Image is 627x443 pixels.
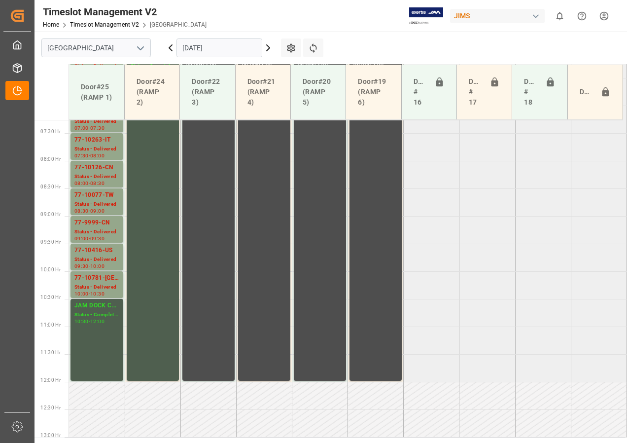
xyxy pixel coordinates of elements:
a: Timeslot Management V2 [70,21,139,28]
div: 09:30 [74,264,89,268]
a: Home [43,21,59,28]
button: show 0 new notifications [549,5,571,27]
div: 77-10416-US [74,246,119,256]
div: - [89,319,90,324]
div: Status - Delivered [74,117,119,126]
button: Help Center [571,5,593,27]
span: 10:30 Hr [40,295,61,300]
button: JIMS [450,6,549,25]
div: Status - Delivered [74,145,119,153]
div: Doors # 18 [520,73,541,111]
div: 77-10126-CN [74,163,119,173]
div: 77-10781-[GEOGRAPHIC_DATA] [74,273,119,283]
div: JIMS [450,9,545,23]
div: 07:00 [74,126,89,130]
div: 77-10263-IT [74,135,119,145]
div: - [89,236,90,241]
div: 08:30 [90,181,104,185]
div: Status - Delivered [74,283,119,292]
div: 08:00 [90,153,104,158]
div: Status - Delivered [74,200,119,209]
div: Doors # 16 [410,73,430,111]
div: 77-9999-CN [74,218,119,228]
div: 10:00 [90,264,104,268]
div: Status - Delivered [74,228,119,236]
span: 11:30 Hr [40,350,61,355]
button: open menu [133,40,147,56]
div: - [89,292,90,296]
span: 08:30 Hr [40,184,61,189]
img: Exertis%20JAM%20-%20Email%20Logo.jpg_1722504956.jpg [409,7,443,25]
div: 09:00 [90,209,104,213]
div: Door#20 (RAMP 5) [299,73,338,111]
div: 07:30 [74,153,89,158]
div: - [89,153,90,158]
div: Door#21 (RAMP 4) [244,73,282,111]
div: JAM DOCK CONTROL [74,301,119,311]
div: Door#23 [576,83,596,102]
div: - [89,181,90,185]
span: 13:00 Hr [40,433,61,438]
div: - [89,126,90,130]
div: - [89,264,90,268]
div: Doors # 17 [465,73,486,111]
div: 10:00 [74,292,89,296]
div: 09:30 [90,236,104,241]
div: Timeslot Management V2 [43,4,207,19]
div: Door#19 (RAMP 6) [354,73,393,111]
div: Door#25 (RAMP 1) [77,78,116,107]
span: 10:00 Hr [40,267,61,272]
div: 10:30 [90,292,104,296]
input: Type to search/select [41,38,151,57]
span: 07:30 Hr [40,129,61,134]
div: 10:30 [74,319,89,324]
span: 08:00 Hr [40,156,61,162]
span: 12:00 Hr [40,377,61,383]
span: 09:30 Hr [40,239,61,245]
div: 77-10077-TW [74,190,119,200]
div: 09:00 [74,236,89,241]
div: Status - Completed [74,311,119,319]
span: 09:00 Hr [40,212,61,217]
div: 12:00 [90,319,104,324]
div: Status - Delivered [74,256,119,264]
span: 11:00 Hr [40,322,61,328]
div: 08:30 [74,209,89,213]
div: 07:30 [90,126,104,130]
div: Door#24 (RAMP 2) [133,73,172,111]
span: 12:30 Hr [40,405,61,410]
div: Status - Delivered [74,173,119,181]
div: Door#22 (RAMP 3) [188,73,227,111]
div: - [89,209,90,213]
div: 08:00 [74,181,89,185]
input: DD-MM-YYYY [176,38,262,57]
